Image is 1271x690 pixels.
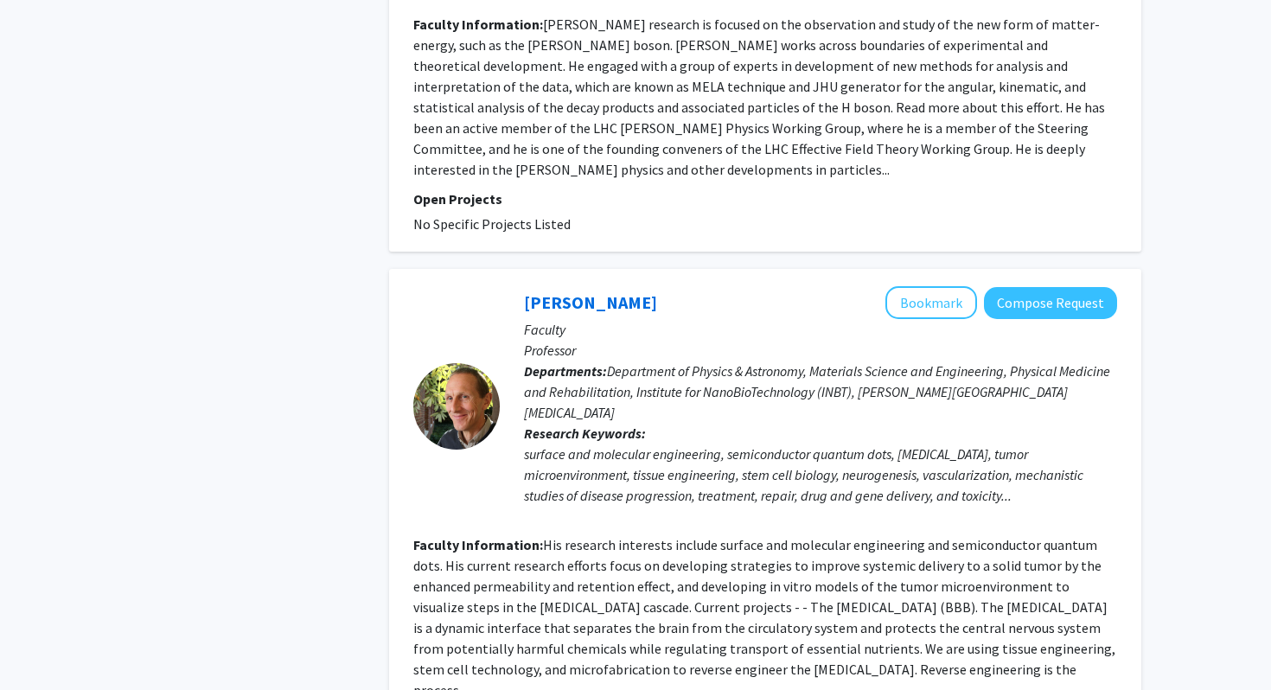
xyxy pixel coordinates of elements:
a: [PERSON_NAME] [524,291,657,313]
b: Departments: [524,362,607,380]
button: Compose Request to Peter Searson [984,287,1117,319]
button: Add Peter Searson to Bookmarks [885,286,977,319]
b: Faculty Information: [413,16,543,33]
span: Department of Physics & Astronomy, Materials Science and Engineering, Physical Medicine and Rehab... [524,362,1110,421]
p: Open Projects [413,188,1117,209]
b: Faculty Information: [413,536,543,553]
iframe: Chat [13,612,73,677]
div: surface and molecular engineering, semiconductor quantum dots, [MEDICAL_DATA], tumor microenviron... [524,444,1117,506]
p: Faculty [524,319,1117,340]
p: Professor [524,340,1117,361]
span: No Specific Projects Listed [413,215,571,233]
fg-read-more: [PERSON_NAME] research is focused on the observation and study of the new form of matter-energy, ... [413,16,1105,178]
b: Research Keywords: [524,425,646,442]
